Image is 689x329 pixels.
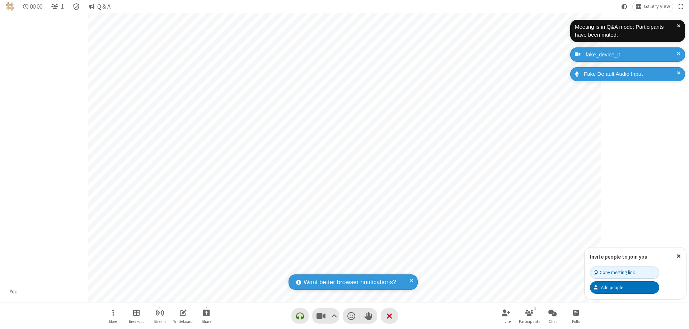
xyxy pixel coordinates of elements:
button: Open participant list [519,306,540,326]
button: Stop video (⌘+Shift+V) [312,308,339,324]
button: Raise hand [360,308,377,324]
button: Open shared whiteboard [172,306,194,326]
span: Participants [519,319,540,324]
button: Start streaming [149,306,170,326]
button: Using system theme [619,1,630,12]
span: Chat [549,319,557,324]
div: Fake Default Audio Input [581,70,680,78]
button: Send a reaction [343,308,360,324]
button: Fullscreen [676,1,686,12]
button: Video setting [329,308,339,324]
span: Share [202,319,211,324]
div: 1 [532,305,538,312]
span: Q & A [97,3,111,10]
span: Gallery view [644,4,670,9]
div: Copy meeting link [594,269,635,276]
div: Timer [20,1,46,12]
button: Add people [590,281,659,293]
button: Open participant list [48,1,67,12]
img: QA Selenium DO NOT DELETE OR CHANGE [6,2,14,11]
button: Open chat [542,306,563,326]
div: fake_device_0 [583,51,680,59]
button: Start sharing [196,306,217,326]
button: Manage Breakout Rooms [126,306,147,326]
div: You [7,288,20,296]
span: Polls [572,319,580,324]
span: Stream [154,319,166,324]
button: End or leave meeting [381,308,398,324]
button: Q & A [86,1,113,12]
button: Close popover [671,247,686,265]
button: Connect your audio [291,308,309,324]
span: More [109,319,117,324]
span: Want better browser notifications? [304,278,396,287]
span: 00:00 [30,3,42,10]
span: Whiteboard [173,319,193,324]
label: Invite people to join you [590,253,647,260]
div: Meeting details Encryption enabled [70,1,83,12]
button: Copy meeting link [590,267,659,279]
button: Open menu [102,306,124,326]
span: 1 [61,3,64,10]
button: Invite participants (⌘+Shift+I) [495,306,517,326]
button: Change layout [633,1,673,12]
button: Open poll [565,306,587,326]
div: Meeting is in Q&A mode: Participants have been muted. [575,23,677,39]
span: Invite [501,319,511,324]
span: Breakout [129,319,144,324]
